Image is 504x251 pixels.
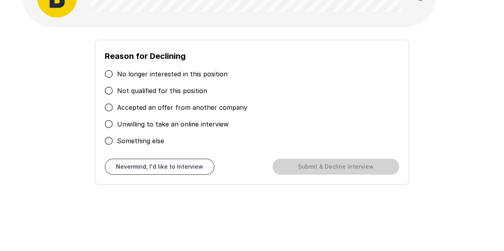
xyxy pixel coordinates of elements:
[117,103,247,112] span: Accepted an offer from another company
[105,51,186,61] b: Reason for Declining
[117,86,207,95] span: Not qualified for this position
[117,136,164,146] span: Something else
[105,159,214,175] button: Nevermind, I'd like to Interview
[117,119,229,129] span: Unwilling to take an online interview
[117,69,227,79] span: No longer interested in this position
